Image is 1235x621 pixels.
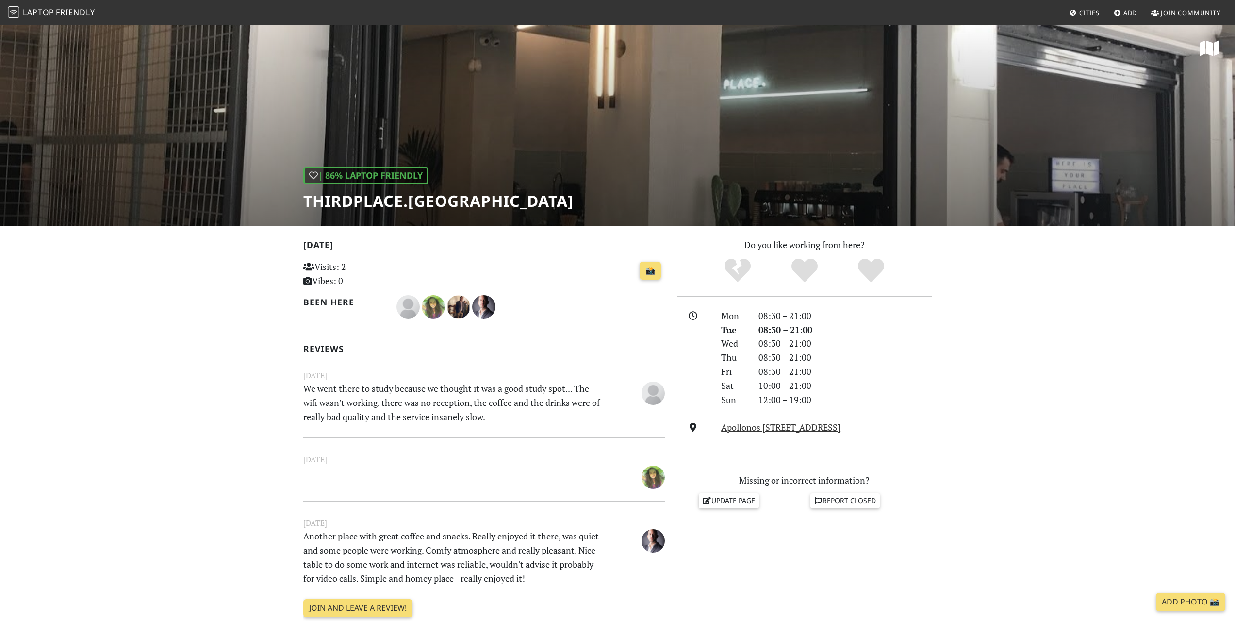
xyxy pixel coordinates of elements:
[396,295,420,319] img: blank-535327c66bd565773addf3077783bbfce4b00ec00e9fd257753287c682c7fa38.png
[753,309,938,323] div: 08:30 – 21:00
[715,393,752,407] div: Sun
[753,336,938,351] div: 08:30 – 21:00
[303,344,665,354] h2: Reviews
[297,369,671,382] small: [DATE]
[1161,8,1220,17] span: Join Community
[297,529,609,585] p: Another place with great coffee and snacks. Really enjoyed it there, was quiet and some people we...
[8,6,19,18] img: LaptopFriendly
[297,382,609,423] p: We went there to study because we thought it was a good study spot... The wifi wasn't working, th...
[303,297,385,307] h2: Been here
[753,393,938,407] div: 12:00 – 19:00
[297,453,671,466] small: [DATE]
[1110,4,1141,21] a: Add
[715,365,752,379] div: Fri
[303,240,665,254] h2: [DATE]
[422,300,447,312] span: Катя Бабич
[642,534,665,546] span: Svet Kujic
[447,300,472,312] span: Mixalis Tsoumanis
[715,379,752,393] div: Sat
[303,192,574,210] h1: Thirdplace.[GEOGRAPHIC_DATA]
[810,493,880,508] a: Report closed
[1156,593,1225,611] a: Add Photo 📸
[838,257,905,284] div: Definitely!
[642,386,665,398] span: Anonymous
[753,365,938,379] div: 08:30 – 21:00
[1066,4,1103,21] a: Cities
[677,238,932,252] p: Do you like working from here?
[642,529,665,553] img: 1631-svet.jpg
[1123,8,1137,17] span: Add
[56,7,95,17] span: Friendly
[640,262,661,280] a: 📸
[447,295,470,319] img: 1745-mixalis.jpg
[642,470,665,482] span: Катя Бабич
[303,260,416,288] p: Visits: 2 Vibes: 0
[715,309,752,323] div: Mon
[704,257,771,284] div: No
[715,323,752,337] div: Tue
[721,421,840,433] a: Apollonos [STREET_ADDRESS]
[297,517,671,529] small: [DATE]
[642,382,665,405] img: blank-535327c66bd565773addf3077783bbfce4b00ec00e9fd257753287c682c7fa38.png
[753,351,938,365] div: 08:30 – 21:00
[396,300,422,312] span: Danai Var Mant
[23,7,54,17] span: Laptop
[303,167,428,184] div: | 86% Laptop Friendly
[8,4,95,21] a: LaptopFriendly LaptopFriendly
[422,295,445,319] img: 2336-katia.jpg
[303,599,412,618] a: Join and leave a review!
[753,379,938,393] div: 10:00 – 21:00
[642,466,665,489] img: 2336-katia.jpg
[1079,8,1100,17] span: Cities
[677,473,932,487] p: Missing or incorrect information?
[1147,4,1224,21] a: Join Community
[715,351,752,365] div: Thu
[715,336,752,351] div: Wed
[699,493,759,508] a: Update page
[753,323,938,337] div: 08:30 – 21:00
[472,300,495,312] span: Svet Kujic
[771,257,838,284] div: Yes
[472,295,495,319] img: 1631-svet.jpg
